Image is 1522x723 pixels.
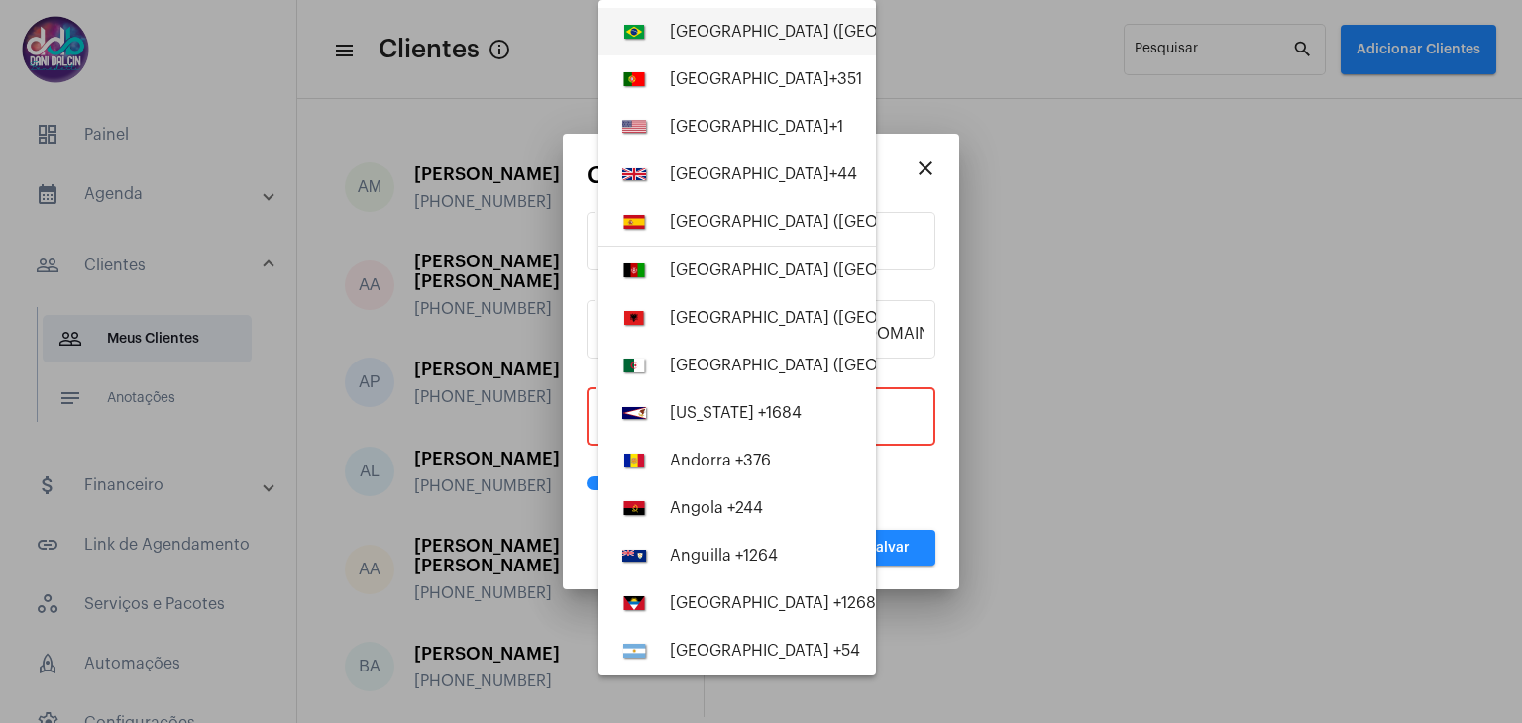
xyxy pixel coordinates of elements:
[670,547,778,565] div: Anguilla +1264
[670,642,860,660] div: [GEOGRAPHIC_DATA] +54
[670,118,843,136] div: [GEOGRAPHIC_DATA]
[829,166,857,182] span: +44
[670,70,862,88] div: [GEOGRAPHIC_DATA]
[670,165,857,183] div: [GEOGRAPHIC_DATA]
[670,452,771,469] div: Andorra +376
[670,213,1031,231] div: [GEOGRAPHIC_DATA] ([GEOGRAPHIC_DATA])
[670,404,802,422] div: [US_STATE] +1684
[829,71,862,87] span: +351
[670,23,1029,41] div: [GEOGRAPHIC_DATA] ([GEOGRAPHIC_DATA])
[670,594,876,612] div: [GEOGRAPHIC_DATA] +1268
[670,499,763,517] div: Angola +244
[670,309,1042,327] div: [GEOGRAPHIC_DATA] ([GEOGRAPHIC_DATA]) +355
[670,261,1034,279] div: [GEOGRAPHIC_DATA] (‫[GEOGRAPHIC_DATA]‬‎) +93
[670,357,1039,374] div: [GEOGRAPHIC_DATA] (‫[GEOGRAPHIC_DATA]‬‎) +213
[829,119,843,135] span: +1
